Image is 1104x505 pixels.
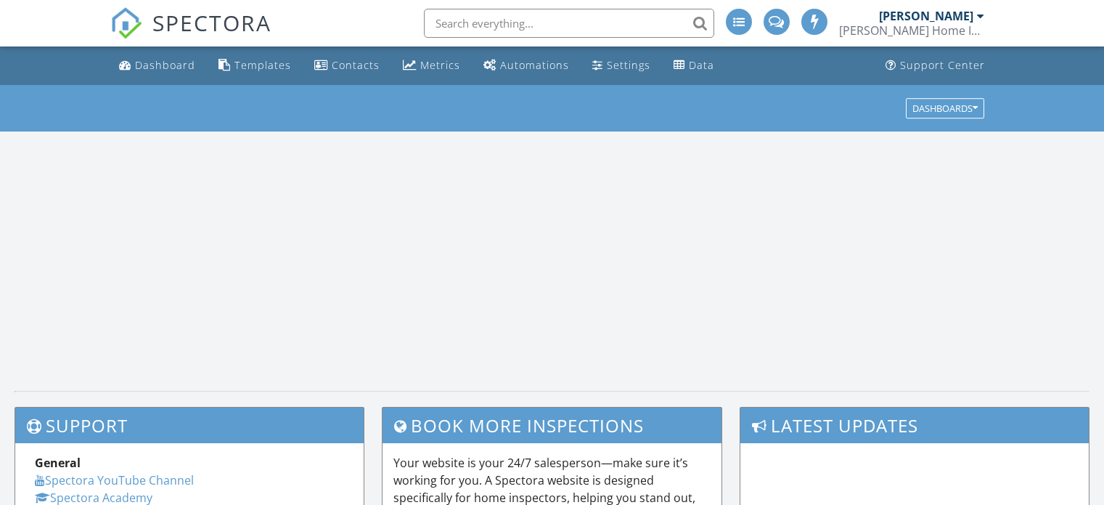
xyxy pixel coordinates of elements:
[689,58,714,72] div: Data
[607,58,650,72] div: Settings
[879,9,973,23] div: [PERSON_NAME]
[308,52,385,79] a: Contacts
[740,408,1089,443] h3: Latest Updates
[383,408,722,443] h3: Book More Inspections
[110,7,142,39] img: The Best Home Inspection Software - Spectora
[110,20,271,50] a: SPECTORA
[332,58,380,72] div: Contacts
[839,23,984,38] div: Wiemann Home Inspection
[500,58,569,72] div: Automations
[213,52,297,79] a: Templates
[420,58,460,72] div: Metrics
[113,52,201,79] a: Dashboard
[234,58,291,72] div: Templates
[424,9,714,38] input: Search everything...
[880,52,991,79] a: Support Center
[906,98,984,118] button: Dashboards
[397,52,466,79] a: Metrics
[35,472,194,488] a: Spectora YouTube Channel
[668,52,720,79] a: Data
[912,103,978,113] div: Dashboards
[478,52,575,79] a: Automations (Advanced)
[586,52,656,79] a: Settings
[900,58,985,72] div: Support Center
[135,58,195,72] div: Dashboard
[152,7,271,38] span: SPECTORA
[35,455,81,471] strong: General
[15,408,364,443] h3: Support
